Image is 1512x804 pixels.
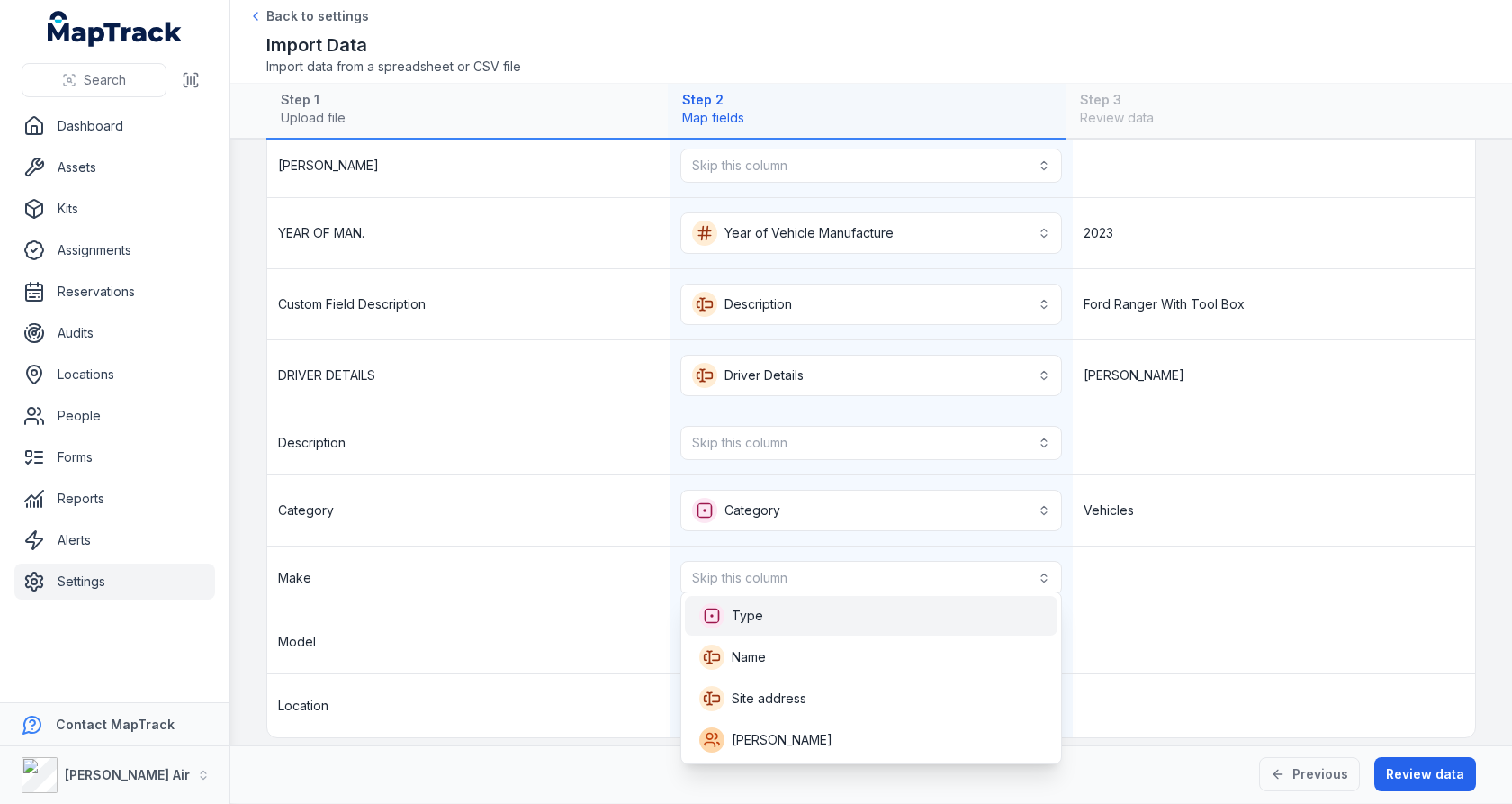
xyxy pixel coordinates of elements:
[732,648,766,666] span: Name
[732,690,806,708] span: Site address
[732,731,832,749] span: [PERSON_NAME]
[680,561,1061,595] button: Skip this column
[680,592,1062,764] div: Skip this column
[732,607,763,625] span: Type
